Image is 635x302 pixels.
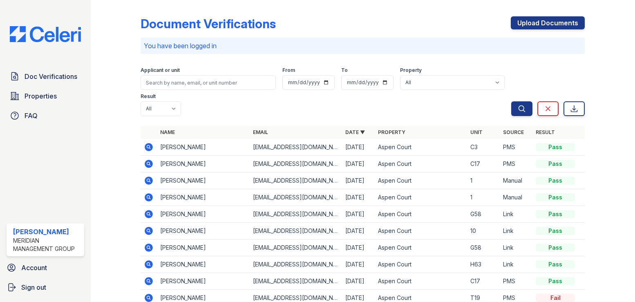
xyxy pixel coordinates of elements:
a: Account [3,259,87,276]
a: FAQ [7,107,84,124]
td: [DATE] [342,256,375,273]
label: To [341,67,348,74]
td: [DATE] [342,239,375,256]
label: Result [141,93,156,100]
a: Properties [7,88,84,104]
td: G58 [467,206,500,223]
td: PMS [500,156,532,172]
td: [EMAIL_ADDRESS][DOMAIN_NAME] [250,273,342,290]
td: Manual [500,172,532,189]
label: Applicant or unit [141,67,180,74]
td: [EMAIL_ADDRESS][DOMAIN_NAME] [250,189,342,206]
a: Result [536,129,555,135]
td: [EMAIL_ADDRESS][DOMAIN_NAME] [250,172,342,189]
td: C17 [467,273,500,290]
a: Unit [470,129,483,135]
a: Date ▼ [345,129,365,135]
a: Source [503,129,524,135]
span: Doc Verifications [25,72,77,81]
div: Document Verifications [141,16,276,31]
div: Fail [536,294,575,302]
td: [PERSON_NAME] [157,239,249,256]
td: [DATE] [342,156,375,172]
td: [PERSON_NAME] [157,273,249,290]
td: G58 [467,239,500,256]
div: Meridian Management Group [13,237,81,253]
td: [PERSON_NAME] [157,139,249,156]
div: Pass [536,260,575,268]
td: C3 [467,139,500,156]
p: You have been logged in [144,41,581,51]
input: Search by name, email, or unit number [141,75,276,90]
td: 1 [467,189,500,206]
td: [EMAIL_ADDRESS][DOMAIN_NAME] [250,223,342,239]
td: Aspen Court [375,206,467,223]
label: From [282,67,295,74]
td: [PERSON_NAME] [157,189,249,206]
td: Aspen Court [375,256,467,273]
td: [EMAIL_ADDRESS][DOMAIN_NAME] [250,256,342,273]
a: Doc Verifications [7,68,84,85]
td: PMS [500,273,532,290]
td: [EMAIL_ADDRESS][DOMAIN_NAME] [250,139,342,156]
span: Account [21,263,47,273]
div: Pass [536,193,575,201]
span: Properties [25,91,57,101]
td: [PERSON_NAME] [157,223,249,239]
td: [PERSON_NAME] [157,172,249,189]
td: Aspen Court [375,223,467,239]
a: Property [378,129,405,135]
a: Upload Documents [511,16,585,29]
a: Email [253,129,268,135]
a: Name [160,129,175,135]
td: Aspen Court [375,273,467,290]
a: Sign out [3,279,87,295]
span: FAQ [25,111,38,121]
td: Aspen Court [375,172,467,189]
td: Link [500,223,532,239]
div: Pass [536,227,575,235]
div: Pass [536,210,575,218]
td: [DATE] [342,139,375,156]
div: Pass [536,244,575,252]
td: [PERSON_NAME] [157,256,249,273]
td: Aspen Court [375,239,467,256]
td: [DATE] [342,273,375,290]
td: [DATE] [342,206,375,223]
td: [DATE] [342,223,375,239]
td: PMS [500,139,532,156]
div: [PERSON_NAME] [13,227,81,237]
label: Property [400,67,422,74]
td: [EMAIL_ADDRESS][DOMAIN_NAME] [250,156,342,172]
div: Pass [536,277,575,285]
td: [EMAIL_ADDRESS][DOMAIN_NAME] [250,239,342,256]
td: Manual [500,189,532,206]
td: [DATE] [342,189,375,206]
td: Aspen Court [375,156,467,172]
td: H63 [467,256,500,273]
td: 10 [467,223,500,239]
td: Link [500,256,532,273]
td: [PERSON_NAME] [157,206,249,223]
div: Pass [536,177,575,185]
div: Pass [536,143,575,151]
div: Pass [536,160,575,168]
td: [EMAIL_ADDRESS][DOMAIN_NAME] [250,206,342,223]
td: Aspen Court [375,189,467,206]
td: 1 [467,172,500,189]
td: C17 [467,156,500,172]
td: Link [500,239,532,256]
td: [PERSON_NAME] [157,156,249,172]
img: CE_Logo_Blue-a8612792a0a2168367f1c8372b55b34899dd931a85d93a1a3d3e32e68fde9ad4.png [3,26,87,42]
td: Link [500,206,532,223]
td: Aspen Court [375,139,467,156]
td: [DATE] [342,172,375,189]
span: Sign out [21,282,46,292]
